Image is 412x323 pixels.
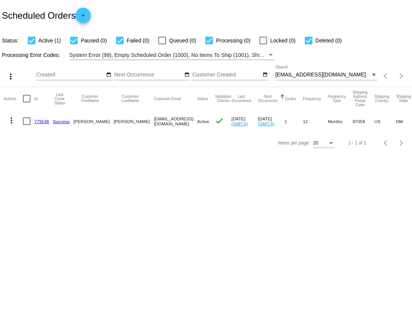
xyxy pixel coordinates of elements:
button: Change sorting for NextOccurrenceUtc [258,94,278,103]
span: Locked (0) [270,36,295,45]
button: Change sorting for Id [34,96,37,101]
button: Change sorting for LastOccurrenceUtc [232,94,251,103]
mat-cell: 12 [303,110,328,132]
a: (GMT-5) [232,121,248,126]
button: Change sorting for FrequencyType [328,94,346,103]
button: Change sorting for Frequency [303,96,321,101]
mat-cell: [EMAIL_ADDRESS][DOMAIN_NAME] [154,110,197,132]
mat-icon: date_range [262,72,268,78]
mat-cell: US [374,110,396,132]
span: Failed (0) [127,36,149,45]
button: Change sorting for CustomerEmail [154,96,181,101]
mat-icon: more_vert [7,116,16,125]
mat-select: Items per page: [313,141,335,146]
a: 779146 [34,119,49,124]
button: Change sorting for Status [197,96,208,101]
button: Change sorting for LastProcessingCycleId [53,93,67,105]
div: Items per page: [278,140,310,146]
button: Change sorting for ShippingCountry [374,94,389,103]
a: (GMT-5) [258,121,274,126]
span: Paused (0) [81,36,107,45]
button: Previous page [378,135,394,151]
mat-cell: [PERSON_NAME] [114,110,154,132]
input: Customer Created [192,72,261,78]
mat-icon: more_vert [6,72,15,81]
button: Change sorting for CustomerFirstName [74,94,107,103]
mat-icon: date_range [184,72,190,78]
mat-cell: [DATE] [258,110,285,132]
span: Queued (0) [169,36,196,45]
mat-icon: date_range [106,72,111,78]
mat-header-cell: Validation Checks [215,87,231,110]
mat-cell: 87059 [352,110,374,132]
span: Active [197,119,209,124]
mat-icon: check [215,116,224,125]
span: Deleted (0) [315,36,342,45]
button: Next page [394,135,409,151]
mat-cell: Months [328,110,352,132]
span: Processing Error Codes: [2,52,60,58]
span: Processing (0) [216,36,250,45]
mat-cell: 1 [285,110,303,132]
div: 1 - 1 of 1 [348,140,366,146]
span: 20 [313,140,318,146]
mat-cell: [DATE] [232,110,258,132]
mat-icon: add [79,13,88,22]
button: Clear [370,71,378,79]
button: Next page [394,68,409,84]
span: Status: [2,37,19,44]
span: Active (1) [39,36,61,45]
button: Change sorting for Cycles [285,96,296,101]
mat-cell: [PERSON_NAME] [74,110,114,132]
button: Change sorting for CustomerLastName [114,94,147,103]
mat-header-cell: Actions [4,87,23,110]
mat-icon: close [371,72,377,78]
input: Next Occurrence [114,72,183,78]
mat-select: Filter by Processing Error Codes [69,50,275,60]
a: Success [53,119,70,124]
button: Previous page [378,68,394,84]
h2: Scheduled Orders [2,8,91,23]
input: Search [275,72,370,78]
input: Created [36,72,105,78]
button: Change sorting for ShippingState [396,94,411,103]
button: Change sorting for ShippingPostcode [352,90,367,107]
